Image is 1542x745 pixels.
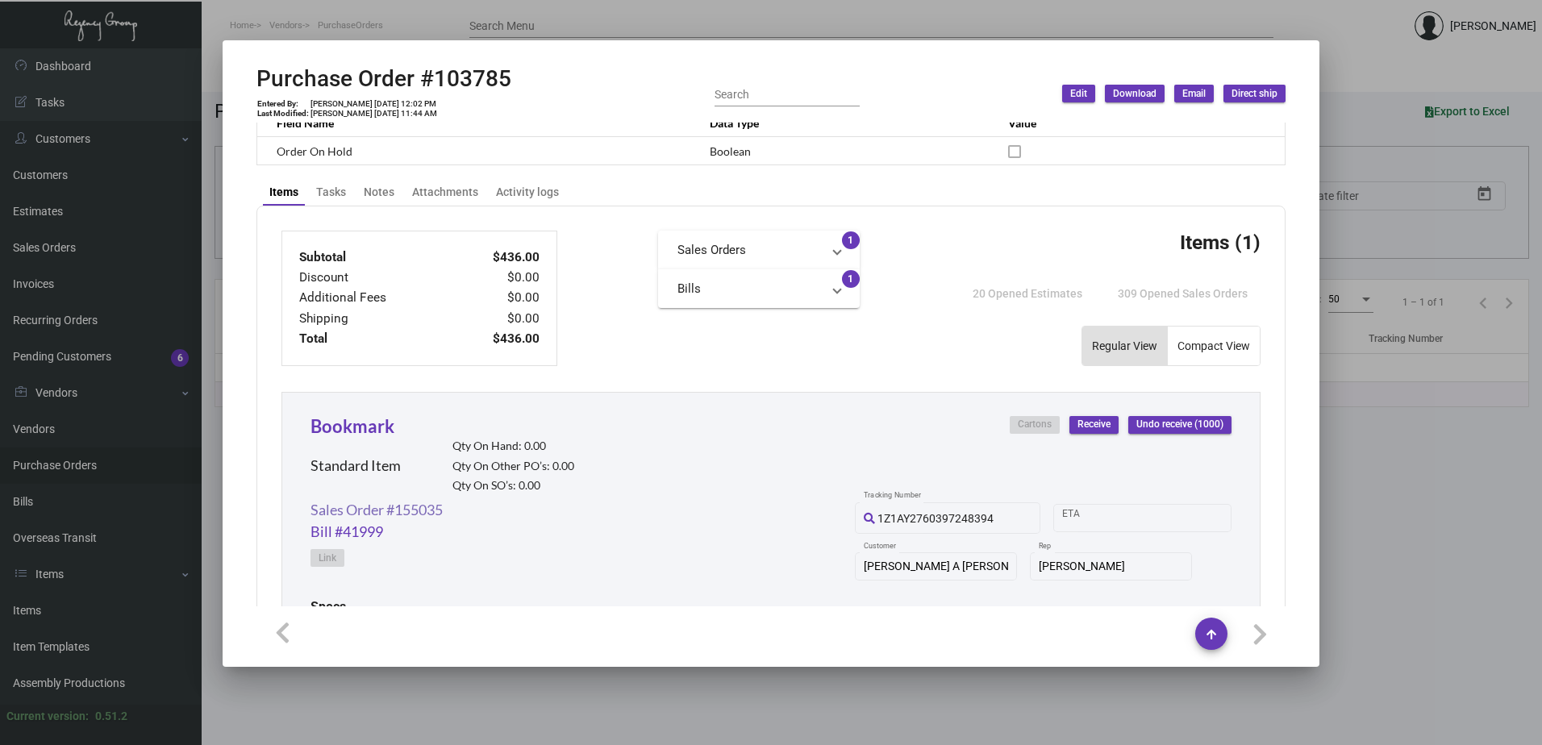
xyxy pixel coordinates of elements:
[710,144,751,158] span: Boolean
[1136,418,1223,431] span: Undo receive (1000)
[960,279,1095,308] button: 20 Opened Estimates
[1174,85,1214,102] button: Email
[412,184,478,201] div: Attachments
[95,708,127,725] div: 0.51.2
[992,109,1285,137] th: Value
[298,309,455,329] td: Shipping
[310,499,443,521] a: Sales Order #155035
[1113,87,1156,101] span: Download
[257,109,694,137] th: Field Name
[310,99,438,109] td: [PERSON_NAME] [DATE] 12:02 PM
[658,269,860,308] mat-expansion-panel-header: Bills
[1232,87,1277,101] span: Direct ship
[256,65,511,93] h2: Purchase Order #103785
[452,439,574,453] h2: Qty On Hand: 0.00
[1105,279,1261,308] button: 309 Opened Sales Orders
[298,268,455,288] td: Discount
[1077,418,1111,431] span: Receive
[455,288,540,308] td: $0.00
[298,248,455,268] td: Subtotal
[1018,418,1052,431] span: Cartons
[298,288,455,308] td: Additional Fees
[877,512,994,525] span: 1Z1AY2760397248394
[452,479,574,493] h2: Qty On SO’s: 0.00
[310,521,383,543] a: Bill #41999
[455,248,540,268] td: $436.00
[452,460,574,473] h2: Qty On Other PO’s: 0.00
[1118,287,1248,300] span: 309 Opened Sales Orders
[310,599,346,614] h2: Specs
[256,109,310,119] td: Last Modified:
[973,287,1082,300] span: 20 Opened Estimates
[1010,416,1060,434] button: Cartons
[269,184,298,201] div: Items
[1105,85,1165,102] button: Download
[6,708,89,725] div: Current version:
[298,329,455,349] td: Total
[1070,87,1087,101] span: Edit
[677,241,821,260] mat-panel-title: Sales Orders
[694,109,992,137] th: Data Type
[1062,511,1112,524] input: Start date
[277,144,352,158] span: Order On Hold
[1182,87,1206,101] span: Email
[1168,327,1260,365] button: Compact View
[310,109,438,119] td: [PERSON_NAME] [DATE] 11:44 AM
[319,551,336,565] span: Link
[496,184,559,201] div: Activity logs
[1062,85,1095,102] button: Edit
[1126,511,1203,524] input: End date
[1128,416,1232,434] button: Undo receive (1000)
[455,329,540,349] td: $436.00
[455,309,540,329] td: $0.00
[658,231,860,269] mat-expansion-panel-header: Sales Orders
[364,184,394,201] div: Notes
[1180,231,1261,254] h3: Items (1)
[1069,416,1119,434] button: Receive
[1082,327,1167,365] button: Regular View
[677,280,821,298] mat-panel-title: Bills
[310,549,344,567] button: Link
[316,184,346,201] div: Tasks
[1223,85,1286,102] button: Direct ship
[310,457,401,475] h2: Standard Item
[310,415,394,437] a: Bookmark
[455,268,540,288] td: $0.00
[256,99,310,109] td: Entered By:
